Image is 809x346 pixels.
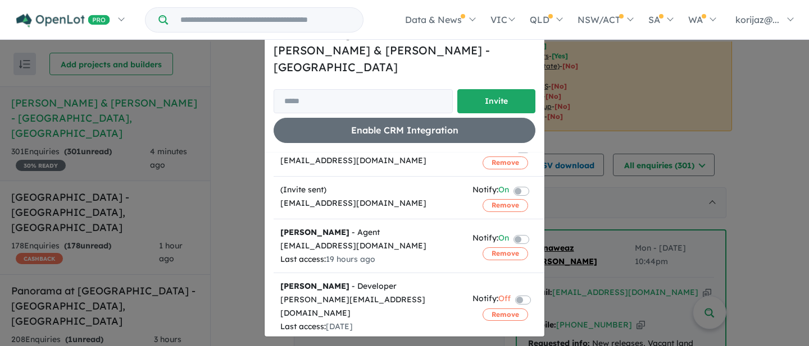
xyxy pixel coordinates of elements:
[170,8,361,32] input: Try estate name, suburb, builder or developer
[280,226,459,239] div: - Agent
[280,183,459,197] div: (Invite sent)
[472,292,511,307] div: Notify:
[280,154,459,168] div: [EMAIL_ADDRESS][DOMAIN_NAME]
[274,118,535,143] button: Enable CRM Integration
[280,320,459,334] div: Last access:
[472,183,509,199] div: Notify:
[280,280,459,293] div: - Developer
[457,89,535,113] button: Invite
[498,183,509,199] span: On
[498,232,509,247] span: On
[472,232,509,247] div: Notify:
[483,199,528,211] button: Remove
[280,197,459,210] div: [EMAIL_ADDRESS][DOMAIN_NAME]
[274,25,535,76] h5: Invite/manage team members for [PERSON_NAME] & [PERSON_NAME] - [GEOGRAPHIC_DATA]
[280,293,459,320] div: [PERSON_NAME][EMAIL_ADDRESS][DOMAIN_NAME]
[735,14,779,25] span: korijaz@...
[326,321,353,331] span: [DATE]
[483,156,528,169] button: Remove
[16,13,110,27] img: Openlot PRO Logo White
[483,308,528,321] button: Remove
[280,253,459,266] div: Last access:
[280,281,349,291] strong: [PERSON_NAME]
[483,247,528,260] button: Remove
[280,239,459,253] div: [EMAIL_ADDRESS][DOMAIN_NAME]
[326,254,375,264] span: 19 hours ago
[280,227,349,237] strong: [PERSON_NAME]
[498,292,511,307] span: Off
